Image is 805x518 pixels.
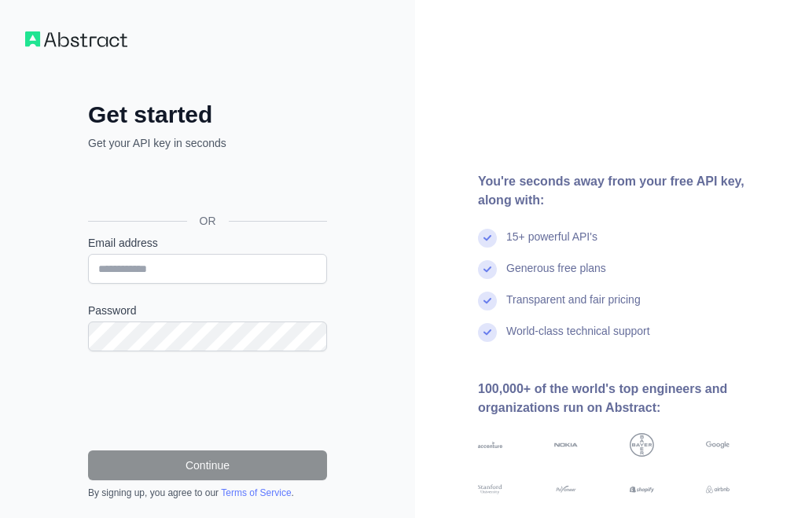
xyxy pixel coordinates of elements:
div: Sign in with Google. Opens in new tab [88,168,324,203]
img: airbnb [706,483,730,495]
div: World-class technical support [506,323,650,355]
img: nokia [554,433,579,457]
img: shopify [630,483,654,495]
img: bayer [630,433,654,457]
div: Transparent and fair pricing [506,292,641,323]
iframe: Sign in with Google Button [80,168,332,203]
img: payoneer [554,483,579,495]
iframe: reCAPTCHA [88,370,327,432]
img: check mark [478,229,497,248]
img: check mark [478,323,497,342]
img: Workflow [25,31,127,47]
span: OR [187,213,229,229]
label: Password [88,303,327,318]
div: 15+ powerful API's [506,229,597,260]
div: 100,000+ of the world's top engineers and organizations run on Abstract: [478,380,780,417]
div: You're seconds away from your free API key, along with: [478,172,780,210]
img: check mark [478,292,497,310]
div: Generous free plans [506,260,606,292]
img: stanford university [478,483,502,495]
div: By signing up, you agree to our . [88,487,327,499]
label: Email address [88,235,327,251]
h2: Get started [88,101,327,129]
img: accenture [478,433,502,457]
a: Terms of Service [221,487,291,498]
p: Get your API key in seconds [88,135,327,151]
img: check mark [478,260,497,279]
button: Continue [88,450,327,480]
img: google [706,433,730,457]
